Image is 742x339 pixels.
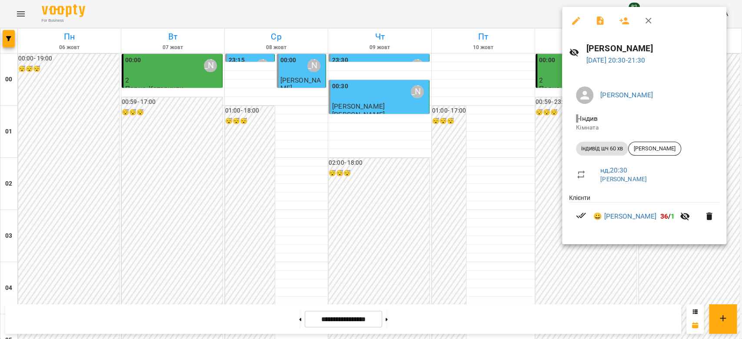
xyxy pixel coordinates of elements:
span: 1 [671,212,675,220]
a: [DATE] 20:30-21:30 [586,56,646,64]
span: індивід шч 60 хв [576,145,628,153]
span: [PERSON_NAME] [629,145,681,153]
div: [PERSON_NAME] [628,142,681,156]
a: [PERSON_NAME] [600,176,647,183]
h6: [PERSON_NAME] [586,42,720,55]
svg: Візит сплачено [576,210,586,221]
b: / [660,212,675,220]
span: - Індив [576,114,599,123]
ul: Клієнти [569,193,719,234]
a: [PERSON_NAME] [600,91,653,99]
p: Кімната [576,123,712,132]
a: нд , 20:30 [600,166,627,174]
span: 36 [660,212,668,220]
a: 😀 [PERSON_NAME] [593,211,656,222]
